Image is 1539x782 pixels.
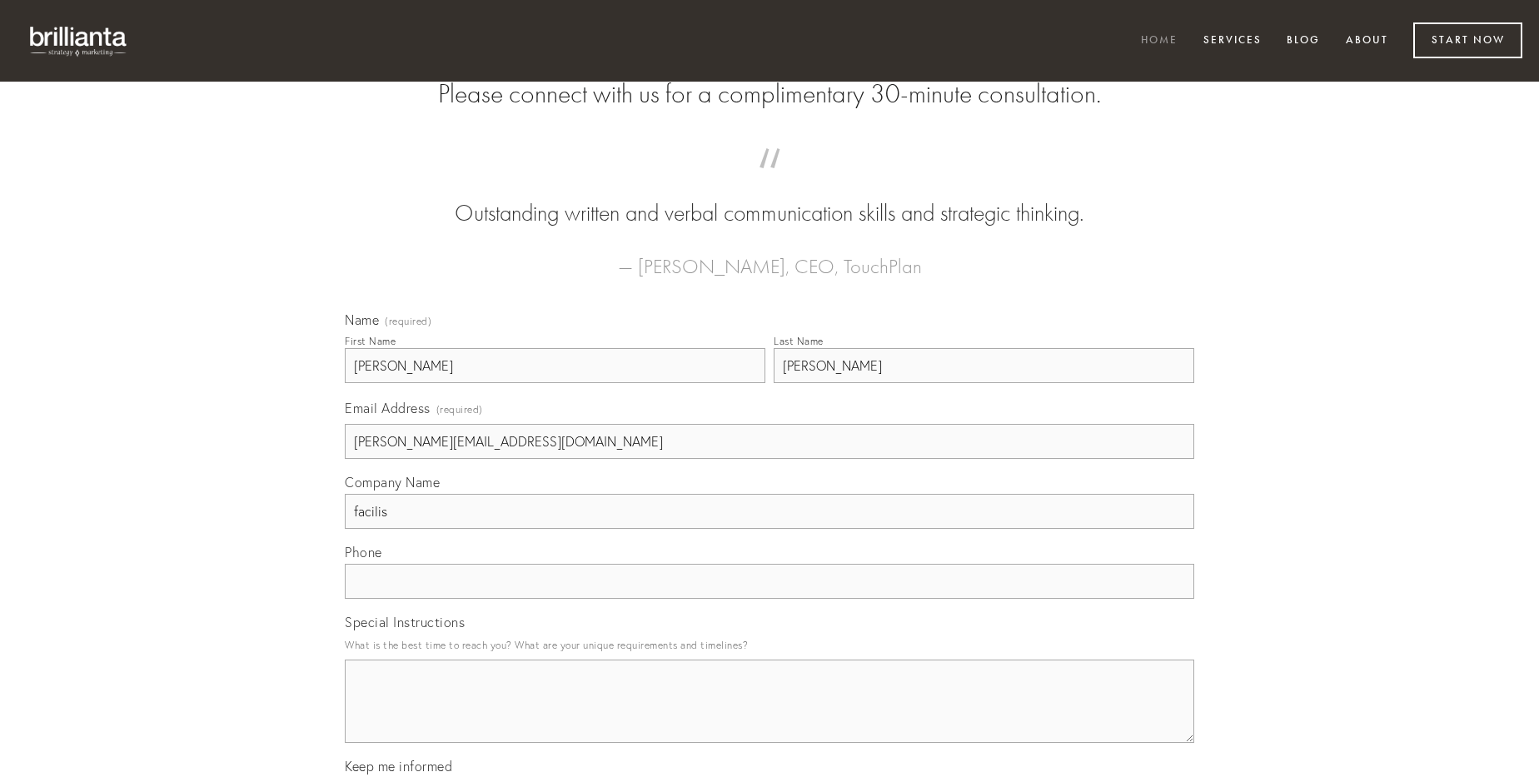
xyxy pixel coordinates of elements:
[385,316,431,326] span: (required)
[1276,27,1331,55] a: Blog
[1413,22,1522,58] a: Start Now
[345,335,396,347] div: First Name
[345,544,382,560] span: Phone
[1193,27,1273,55] a: Services
[345,474,440,491] span: Company Name
[345,614,465,630] span: Special Instructions
[345,400,431,416] span: Email Address
[1130,27,1188,55] a: Home
[436,398,483,421] span: (required)
[345,78,1194,110] h2: Please connect with us for a complimentary 30-minute consultation.
[371,165,1168,230] blockquote: Outstanding written and verbal communication skills and strategic thinking.
[371,165,1168,197] span: “
[371,230,1168,283] figcaption: — [PERSON_NAME], CEO, TouchPlan
[774,335,824,347] div: Last Name
[345,758,452,775] span: Keep me informed
[345,311,379,328] span: Name
[345,634,1194,656] p: What is the best time to reach you? What are your unique requirements and timelines?
[17,17,142,65] img: brillianta - research, strategy, marketing
[1335,27,1399,55] a: About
